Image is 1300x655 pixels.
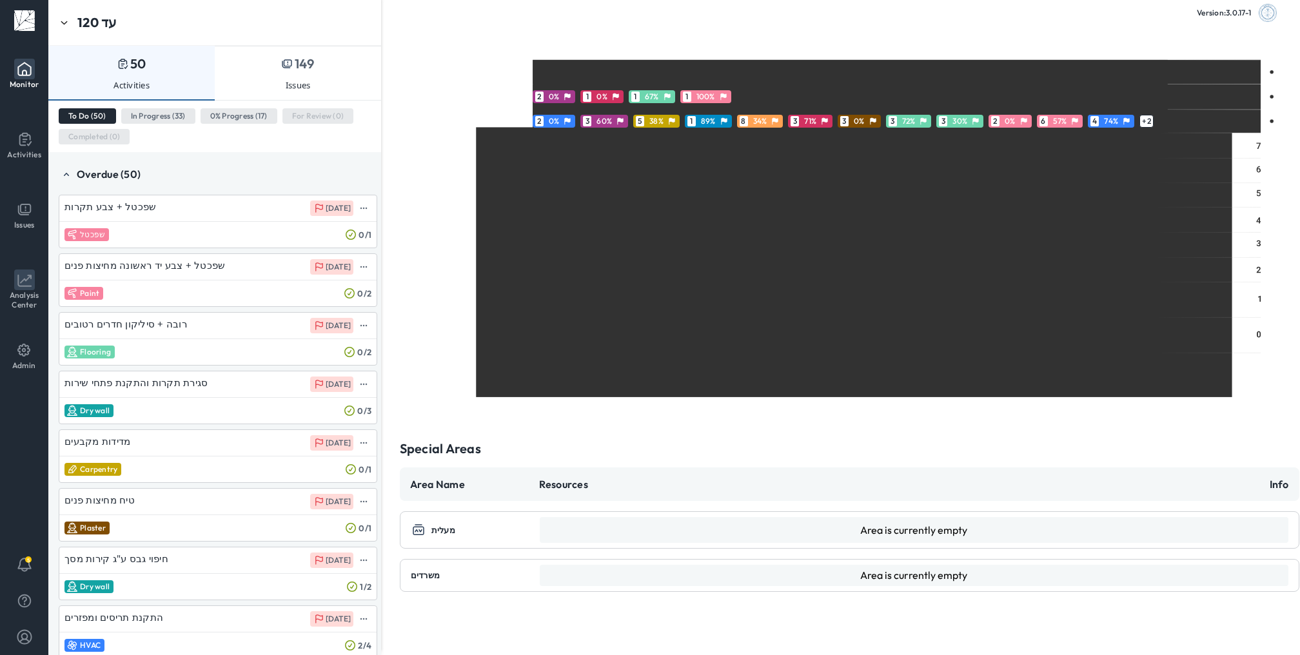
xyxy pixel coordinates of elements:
div: 4 [1090,116,1099,126]
div: HVAC [80,640,101,650]
div: 0 % [546,92,560,101]
div: סגירת תקרות והתקנת פתחי שירות [64,376,208,389]
div: 67 % [642,92,660,101]
div: 3 [889,116,897,126]
img: Project logo [1259,4,1277,22]
a: Activities [1,124,48,193]
div: Dry wall [80,582,110,591]
div: מדידות מקבעים [64,435,130,447]
div: Overdue (50) [59,159,377,190]
p: Activities [113,80,150,91]
span: [DATE] [326,555,351,565]
span: [DATE] [326,496,351,506]
span: [DATE] [326,320,351,330]
div: 0/1 [359,230,371,240]
p: 149 [295,55,317,72]
div: 6 [1039,116,1048,126]
div: עד 120 [77,14,117,31]
div: 34 % [751,116,768,126]
div: 0/1 [359,523,371,534]
div: 38 % [647,116,664,126]
div: Plaster [80,523,106,533]
div: Flooring [80,347,111,357]
div: טיח מחיצות פנים [64,494,135,506]
div: Dry wall [80,406,110,415]
div: Area Name [410,478,539,491]
div: Resources [539,478,1270,491]
div: + 2 [1139,115,1154,128]
a: Issues [1,194,48,264]
div: 3 [939,116,947,126]
div: 30 % [950,116,968,126]
div: Special Areas [400,440,481,457]
div: 0/2 [357,288,371,299]
div: 1 [683,92,691,102]
span: [DATE] [326,614,351,623]
p: 50 [130,55,149,72]
div: 1 [631,92,640,102]
button: 0% Progress (17) [201,108,277,124]
div: 1 [583,92,591,102]
div: מעלית [431,525,455,536]
div: 2/4 [358,640,371,651]
span: [DATE] [326,438,351,447]
div: Area is currently empty [860,569,967,582]
div: 72 % [900,116,916,126]
div: 0 % [1002,116,1016,126]
p: Admin [12,360,35,370]
div: 2 [535,116,544,126]
div: 57 % [1050,116,1068,126]
span: [DATE] [326,379,351,389]
div: חיפוי גבס ע"ג קירות מסך [64,552,168,565]
div: Paint [80,288,99,298]
div: 2 [991,116,1000,126]
div: 5 [636,116,644,126]
div: 8 [740,116,748,126]
p: Analysis Center [4,290,45,310]
div: 3 [840,116,849,126]
div: 71 % [802,116,817,126]
div: 74 % [1101,116,1119,126]
div: שפכטל [80,230,105,239]
div: 0/3 [357,406,371,416]
div: 0 % [851,116,865,126]
div: Carpentry [80,464,117,474]
div: 2 [535,92,544,102]
div: Version: 3.0.17-1 [1197,8,1251,17]
div: Info [1270,478,1289,491]
span: [DATE] [326,203,351,213]
div: שפכטל + צבע יד ראשונה מחיצות פנים [64,259,225,271]
div: 1/2 [360,582,371,592]
p: Issues [286,80,311,91]
button: In Progress (33) [121,108,195,124]
span: 5 [27,557,30,563]
div: רובה + סיליקון חדרים רטובים [64,318,187,330]
div: 3 [583,116,591,126]
div: 89 % [698,116,716,126]
div: 0 % [594,92,608,101]
div: שפכטל + צבע תקרות [64,200,156,213]
div: משרדים [411,570,440,581]
div: 0/2 [357,347,371,358]
p: Activities [7,150,41,159]
div: 1 [687,116,696,126]
div: 60 % [594,116,613,126]
a: Monitor [1,54,48,123]
div: 0 % [546,116,560,126]
div: 100 % [694,92,716,101]
div: 0/1 [359,464,371,475]
span: [DATE] [326,262,351,271]
button: To Do (50) [59,108,116,124]
div: 3 [791,116,799,126]
div: Area is currently empty [860,523,967,536]
div: התקנת תריסים ומפזרים [64,611,163,623]
p: Monitor [10,79,39,89]
img: > [59,17,70,28]
p: Issues [14,220,35,230]
a: Analysis Center [1,264,48,334]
